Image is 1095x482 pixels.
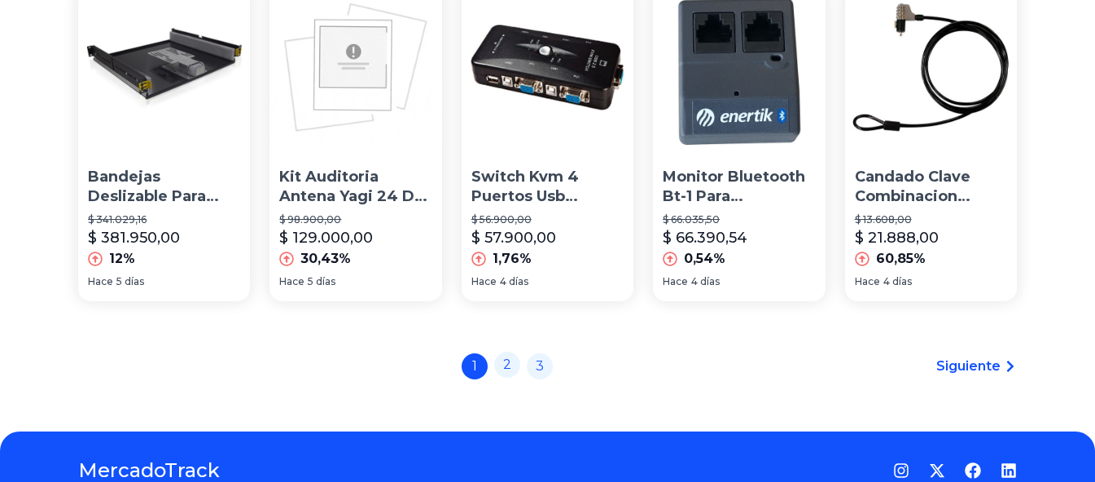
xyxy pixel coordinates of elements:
span: 5 días [308,275,335,288]
span: 4 días [691,275,720,288]
p: 0,54% [684,249,725,269]
p: $ 341.029,16 [88,213,240,226]
p: Kit Auditoria Antena Yagi 24 Dbi + Usb Wifi Modo Monitor [279,167,431,208]
span: Siguiente [936,357,1001,376]
a: 2 [494,352,520,378]
span: 5 días [116,275,144,288]
span: 4 días [500,275,528,288]
span: Hace [88,275,113,288]
p: $ 66.035,50 [663,213,815,226]
a: Twitter [929,462,945,479]
p: 12% [109,249,135,269]
a: LinkedIn [1001,462,1017,479]
p: Candado Clave Combinacion Seguridad Notebook Monitor Aidata [855,167,1007,208]
p: $ 13.608,00 [855,213,1007,226]
p: 1,76% [493,249,532,269]
p: Bandejas Deslizable Para Monitor 19 1u X 300 Mm [88,167,240,208]
a: 3 [527,353,553,379]
span: Hace [855,275,880,288]
span: Hace [279,275,304,288]
p: $ 21.888,00 [855,226,939,249]
p: 30,43% [300,249,351,269]
p: $ 98.900,00 [279,213,431,226]
span: Hace [471,275,497,288]
p: $ 129.000,00 [279,226,373,249]
p: $ 56.900,00 [471,213,624,226]
p: $ 381.950,00 [88,226,180,249]
a: Siguiente [936,357,1017,376]
span: Hace [663,275,688,288]
p: Switch Kvm 4 Puertos Usb Monitor Teclado Mouse. Todovision [471,167,624,208]
span: 4 días [883,275,912,288]
p: 60,85% [876,249,926,269]
p: $ 66.390,54 [663,226,747,249]
a: Facebook [965,462,981,479]
a: Instagram [893,462,909,479]
p: Monitor Bluetooth Bt-1 Para Cagadores Ic Android - Enertik [663,167,815,208]
p: $ 57.900,00 [471,226,556,249]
